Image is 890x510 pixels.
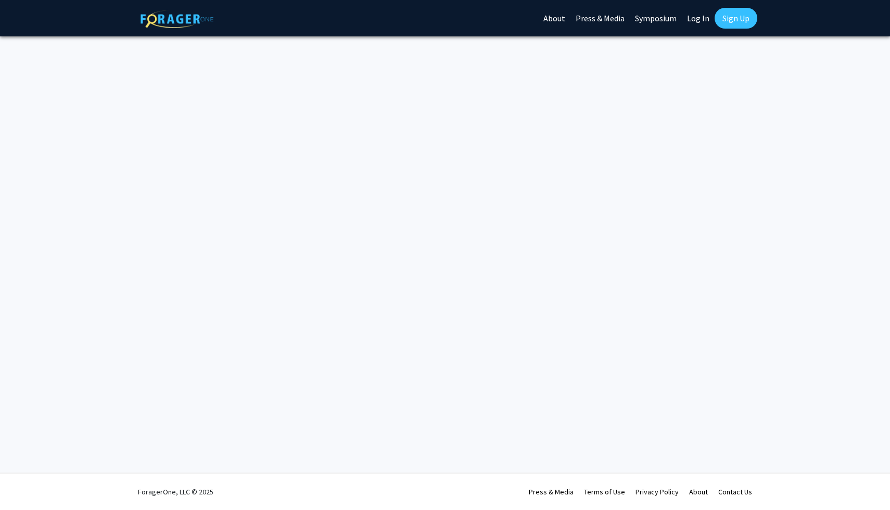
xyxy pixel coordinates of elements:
[715,8,757,29] a: Sign Up
[689,487,708,496] a: About
[529,487,574,496] a: Press & Media
[718,487,752,496] a: Contact Us
[635,487,679,496] a: Privacy Policy
[141,10,213,28] img: ForagerOne Logo
[584,487,625,496] a: Terms of Use
[138,474,213,510] div: ForagerOne, LLC © 2025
